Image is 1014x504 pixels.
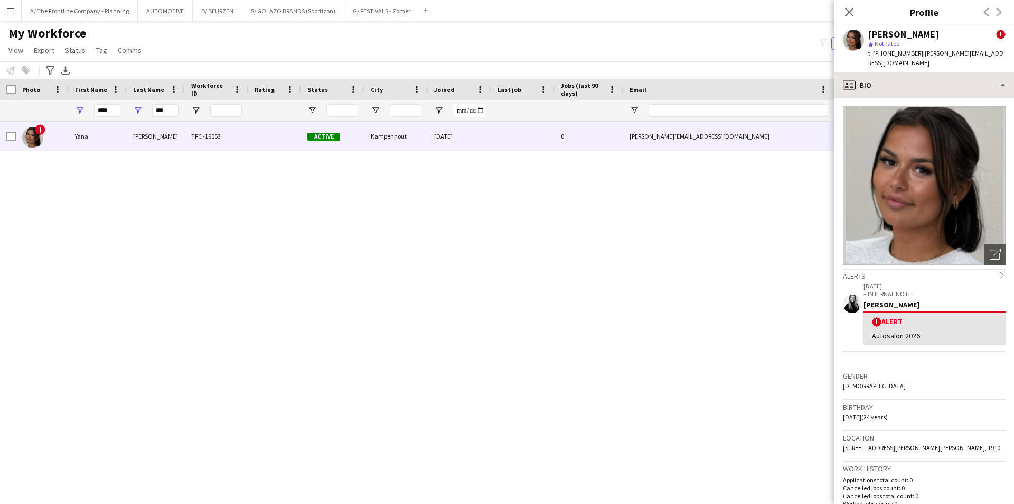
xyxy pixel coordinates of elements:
button: S/ GOLAZO BRANDS (Sportizon) [242,1,344,21]
div: [DATE] [428,122,491,151]
button: Open Filter Menu [307,106,317,115]
button: Open Filter Menu [371,106,380,115]
span: [STREET_ADDRESS][PERSON_NAME][PERSON_NAME], 1910 [843,444,1000,452]
p: Applications total count: 0 [843,476,1006,484]
span: City [371,86,383,94]
span: Comms [118,45,142,55]
input: Status Filter Input [326,104,358,117]
h3: Location [843,433,1006,443]
a: Tag [92,43,111,57]
span: ! [872,317,881,327]
span: Export [34,45,54,55]
p: Cancelled jobs total count: 0 [843,492,1006,500]
span: Workforce ID [191,81,229,97]
div: Alert [872,317,997,327]
app-action-btn: Advanced filters [44,64,57,77]
span: ! [996,30,1006,39]
input: First Name Filter Input [94,104,120,117]
input: Workforce ID Filter Input [210,104,242,117]
span: Photo [22,86,40,94]
span: ! [35,124,45,135]
span: Last job [497,86,521,94]
span: t. [PHONE_NUMBER] [868,49,923,57]
div: [PERSON_NAME] [127,122,185,151]
a: Export [30,43,59,57]
span: My Workforce [8,25,86,41]
button: Open Filter Menu [434,106,444,115]
div: Alerts [843,269,1006,281]
span: Rating [255,86,275,94]
span: Tag [96,45,107,55]
div: [PERSON_NAME][EMAIL_ADDRESS][DOMAIN_NAME] [623,122,834,151]
input: Joined Filter Input [453,104,485,117]
span: Last Name [133,86,164,94]
h3: Profile [834,5,1014,19]
div: 0 [555,122,623,151]
span: Not rated [875,40,900,48]
div: [PERSON_NAME] [868,30,939,39]
button: B/ BEURZEN [193,1,242,21]
span: [DATE] (24 years) [843,413,888,421]
span: | [PERSON_NAME][EMAIL_ADDRESS][DOMAIN_NAME] [868,49,1003,67]
img: Crew avatar or photo [843,106,1006,265]
p: – INTERNAL NOTE [863,290,1006,298]
input: Email Filter Input [649,104,828,117]
span: First Name [75,86,107,94]
button: Open Filter Menu [133,106,143,115]
a: Comms [114,43,146,57]
p: Cancelled jobs count: 0 [843,484,1006,492]
button: A/ The Frontline Company - Planning [22,1,138,21]
div: TFC -16053 [185,122,248,151]
span: Status [307,86,328,94]
span: Active [307,133,340,141]
div: Kampenhout [364,122,428,151]
a: View [4,43,27,57]
div: [PERSON_NAME] [863,300,1006,309]
h3: Work history [843,464,1006,473]
div: Bio [834,72,1014,98]
button: Open Filter Menu [630,106,639,115]
button: Open Filter Menu [191,106,201,115]
button: AUTOMOTIVE [138,1,193,21]
img: Yana Cox [22,127,43,148]
span: [DEMOGRAPHIC_DATA] [843,382,906,390]
p: [DATE] [863,282,1006,290]
button: Open Filter Menu [75,106,84,115]
h3: Gender [843,371,1006,381]
a: Status [61,43,90,57]
span: Joined [434,86,455,94]
span: Jobs (last 90 days) [561,81,604,97]
span: Email [630,86,646,94]
input: Last Name Filter Input [152,104,179,117]
input: City Filter Input [390,104,421,117]
span: Status [65,45,86,55]
h3: Birthday [843,402,1006,412]
span: View [8,45,23,55]
div: Open photos pop-in [984,244,1006,265]
app-action-btn: Export XLSX [59,64,72,77]
button: G/ FESTIVALS - Zomer [344,1,419,21]
div: Autosalon 2026 [872,331,997,341]
div: Yana [69,122,127,151]
button: Everyone5,375 [831,37,884,50]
